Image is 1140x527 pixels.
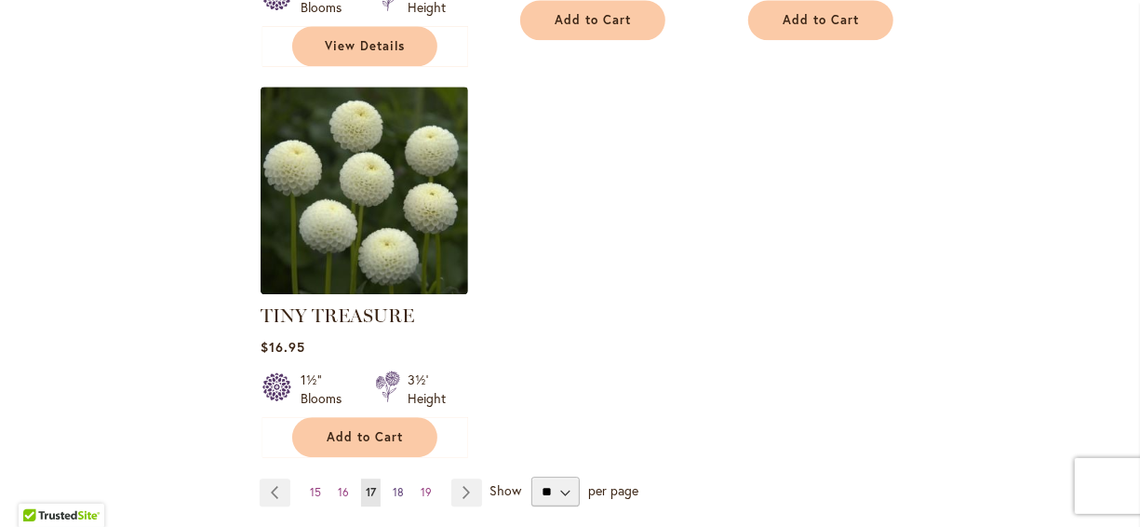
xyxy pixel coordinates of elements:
a: 18 [388,479,409,507]
span: Add to Cart [783,12,859,28]
a: 19 [416,479,436,507]
a: View Details [292,26,437,66]
span: Add to Cart [327,429,403,445]
span: View Details [325,38,405,54]
div: 3½' Height [408,371,446,408]
span: 16 [338,485,349,499]
span: 15 [310,485,321,499]
span: Show [490,481,521,499]
img: TINY TREASURE [261,87,468,294]
span: 17 [366,485,376,499]
span: 19 [421,485,432,499]
span: 18 [393,485,404,499]
a: TINY TREASURE [261,304,414,327]
span: $16.95 [261,338,305,356]
a: 16 [333,479,354,507]
a: 15 [305,479,326,507]
button: Add to Cart [292,417,437,457]
span: Add to Cart [555,12,631,28]
span: per page [588,481,638,499]
a: TINY TREASURE [261,280,468,298]
div: 1½" Blooms [301,371,353,408]
iframe: Launch Accessibility Center [14,461,66,513]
